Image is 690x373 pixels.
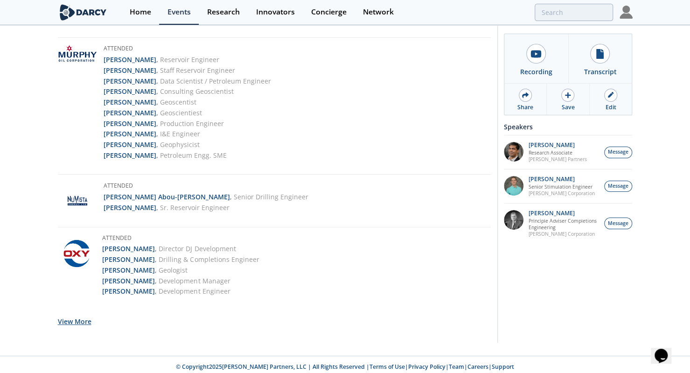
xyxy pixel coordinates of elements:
[449,363,464,371] a: Team
[256,8,295,16] div: Innovators
[156,129,158,138] span: ,
[504,176,523,196] img: 587a8518-8754-4944-8976-3970af1a9255
[104,108,156,117] strong: [PERSON_NAME]
[160,77,271,85] span: Data Scientist / Petroleum Engineer
[104,66,156,75] strong: [PERSON_NAME]
[159,266,188,274] span: Geologist
[102,287,155,296] strong: [PERSON_NAME]
[58,234,96,273] img: Occidental Petroleum Corporation
[504,34,568,83] a: Recording
[608,183,628,190] span: Message
[104,44,271,55] h5: Attended
[520,67,552,77] div: Recording
[160,98,196,106] span: Geoscentist
[159,244,236,253] span: Director DJ Development
[159,276,230,285] span: Development Manager
[156,203,158,212] span: ,
[651,336,681,364] iframe: chat widget
[104,140,156,149] strong: [PERSON_NAME]
[160,140,200,149] span: Geophysicist
[102,244,155,253] strong: [PERSON_NAME]
[102,255,155,264] strong: [PERSON_NAME]
[529,210,599,217] p: [PERSON_NAME]
[369,363,405,371] a: Terms of Use
[529,156,587,162] p: [PERSON_NAME] Partners
[604,147,632,158] button: Message
[102,234,259,244] h5: Attended
[584,67,616,77] div: Transcript
[160,203,230,212] span: Sr. Reservoir Engineer
[408,363,446,371] a: Privacy Policy
[104,77,156,85] strong: [PERSON_NAME]
[363,8,394,16] div: Network
[492,363,514,371] a: Support
[535,4,613,21] input: Advanced Search
[160,87,234,96] span: Consulting Geoscientist
[568,34,632,83] a: Transcript
[160,151,227,160] span: Petroleum Engg. SME
[155,244,157,253] span: ,
[104,192,230,201] strong: [PERSON_NAME] Abou-[PERSON_NAME]
[104,203,156,212] strong: [PERSON_NAME]
[529,190,595,197] p: [PERSON_NAME] Corporation
[156,66,158,75] span: ,
[529,176,595,183] p: [PERSON_NAME]
[167,8,191,16] div: Events
[130,8,151,16] div: Home
[504,119,632,135] div: Speakers
[155,276,157,285] span: ,
[104,87,156,96] strong: [PERSON_NAME]
[104,129,156,138] strong: [PERSON_NAME]
[104,55,156,64] strong: [PERSON_NAME]
[504,142,523,162] img: 947f7ed3-29f3-47f9-bcd4-3b2caa58d322
[104,119,156,128] strong: [PERSON_NAME]
[104,182,308,192] h5: Attended
[590,84,632,115] a: Edit
[156,77,158,85] span: ,
[104,98,156,106] strong: [PERSON_NAME]
[529,149,587,156] p: Research Associate
[605,103,616,112] div: Edit
[156,119,158,128] span: ,
[529,183,595,190] p: Senior Stimulation Engineer
[529,231,599,237] p: [PERSON_NAME] Corporation
[156,108,158,117] span: ,
[234,192,308,201] span: Senior Drilling Engineer
[608,148,628,156] span: Message
[160,108,202,117] span: Geoscientiest
[160,55,219,64] span: Reservoir Engineer
[156,140,158,149] span: ,
[155,287,157,296] span: ,
[58,44,97,62] img: Murphy Oil Corporation
[230,192,232,201] span: ,
[102,276,155,285] strong: [PERSON_NAME]
[58,4,109,21] img: logo-wide.svg
[155,255,157,264] span: ,
[160,66,235,75] span: Staff Reservoir Engineer
[467,363,488,371] a: Careers
[58,181,97,220] img: NuVista Energy
[604,181,632,192] button: Message
[156,98,158,106] span: ,
[156,151,158,160] span: ,
[608,220,628,227] span: Message
[529,142,587,148] p: [PERSON_NAME]
[156,87,158,96] span: ,
[104,151,156,160] strong: [PERSON_NAME]
[620,6,633,19] img: Profile
[102,266,155,274] strong: [PERSON_NAME]
[604,218,632,229] button: Message
[159,287,230,296] span: Development Engineer
[159,255,259,264] span: Drilling & Completions Engineer
[504,210,523,230] img: 03795381-2ec1-4db5-abc2-705083bb47f1
[160,129,200,138] span: I&E Engineer
[155,266,157,274] span: ,
[58,310,91,333] button: load more
[160,119,224,128] span: Production Engineer
[22,363,668,371] p: © Copyright 2025 [PERSON_NAME] Partners, LLC | All Rights Reserved | | | | |
[311,8,347,16] div: Concierge
[529,218,599,231] p: Principle Adviser Completions Engineering
[207,8,240,16] div: Research
[517,103,533,112] div: Share
[561,103,574,112] div: Save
